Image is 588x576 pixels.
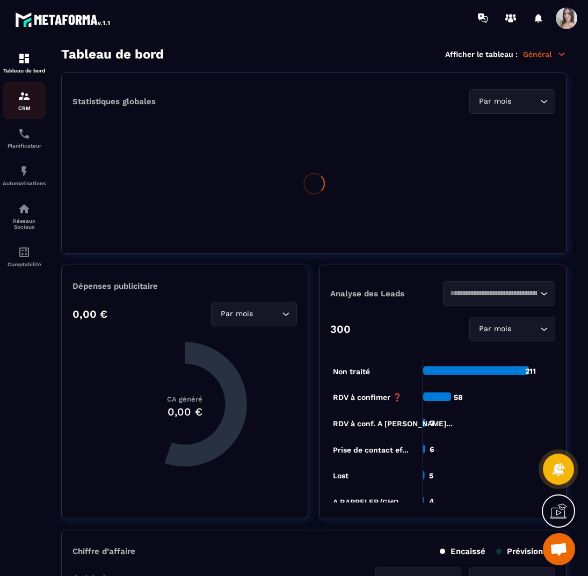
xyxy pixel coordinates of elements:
[18,90,31,103] img: formation
[333,498,405,506] tspan: A RAPPELER/GHO...
[15,10,112,29] img: logo
[443,281,556,306] div: Search for option
[476,323,513,335] span: Par mois
[3,82,46,119] a: formationformationCRM
[18,246,31,259] img: accountant
[72,308,107,320] p: 0,00 €
[333,446,409,454] tspan: Prise de contact ef...
[523,49,567,59] p: Général
[72,546,135,556] p: Chiffre d’affaire
[3,143,46,149] p: Planificateur
[3,218,46,230] p: Réseaux Sociaux
[330,323,351,336] p: 300
[476,96,513,107] span: Par mois
[496,546,555,556] p: Prévisionnel
[333,419,453,428] tspan: RDV à conf. A [PERSON_NAME]...
[72,281,297,291] p: Dépenses publicitaire
[3,157,46,194] a: automationsautomationsAutomatisations
[18,202,31,215] img: social-network
[469,317,555,341] div: Search for option
[3,238,46,275] a: accountantaccountantComptabilité
[3,180,46,186] p: Automatisations
[543,533,575,565] div: Ouvrir le chat
[333,471,349,480] tspan: Lost
[3,68,46,74] p: Tableau de bord
[3,194,46,238] a: social-networksocial-networkRéseaux Sociaux
[61,47,164,62] h3: Tableau de bord
[18,165,31,178] img: automations
[3,261,46,267] p: Comptabilité
[445,50,518,59] p: Afficher le tableau :
[211,302,297,326] div: Search for option
[18,52,31,65] img: formation
[333,393,402,402] tspan: RDV à confimer ❓
[72,97,156,106] p: Statistiques globales
[469,89,555,114] div: Search for option
[3,44,46,82] a: formationformationTableau de bord
[513,96,538,107] input: Search for option
[513,323,538,335] input: Search for option
[3,105,46,111] p: CRM
[330,289,443,298] p: Analyse des Leads
[440,546,485,556] p: Encaissé
[333,367,370,376] tspan: Non traité
[255,308,279,320] input: Search for option
[218,308,255,320] span: Par mois
[3,119,46,157] a: schedulerschedulerPlanificateur
[450,288,538,300] input: Search for option
[18,127,31,140] img: scheduler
